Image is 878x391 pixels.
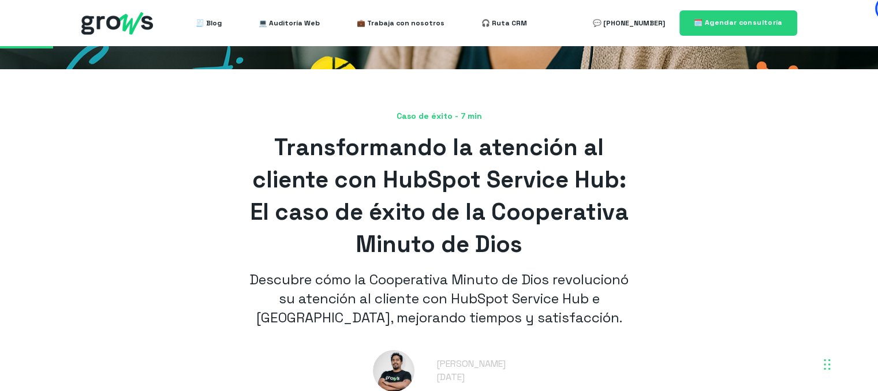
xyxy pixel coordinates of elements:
[671,244,878,391] div: Widget de chat
[259,12,320,35] a: 💻 Auditoría Web
[243,270,636,327] p: Descubre cómo la Cooperativa Minuto de Dios revolucionó su atención al cliente con HubSpot Servic...
[81,12,153,35] img: grows - hubspot
[357,12,444,35] a: 💼 Trabaja con nosotros
[196,12,222,35] a: 🧾 Blog
[250,133,629,259] span: Transformando la atención al cliente con HubSpot Service Hub: El caso de éxito de la Cooperativa ...
[81,111,797,122] span: Caso de éxito - 7 min
[694,18,783,27] span: 🗓️ Agendar consultoría
[671,244,878,391] iframe: Chat Widget
[481,12,527,35] a: 🎧 Ruta CRM
[593,12,665,35] a: 💬 [PHONE_NUMBER]
[824,347,831,382] div: Arrastrar
[436,358,506,370] a: [PERSON_NAME]
[436,371,506,384] div: [DATE]
[679,10,797,35] a: 🗓️ Agendar consultoría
